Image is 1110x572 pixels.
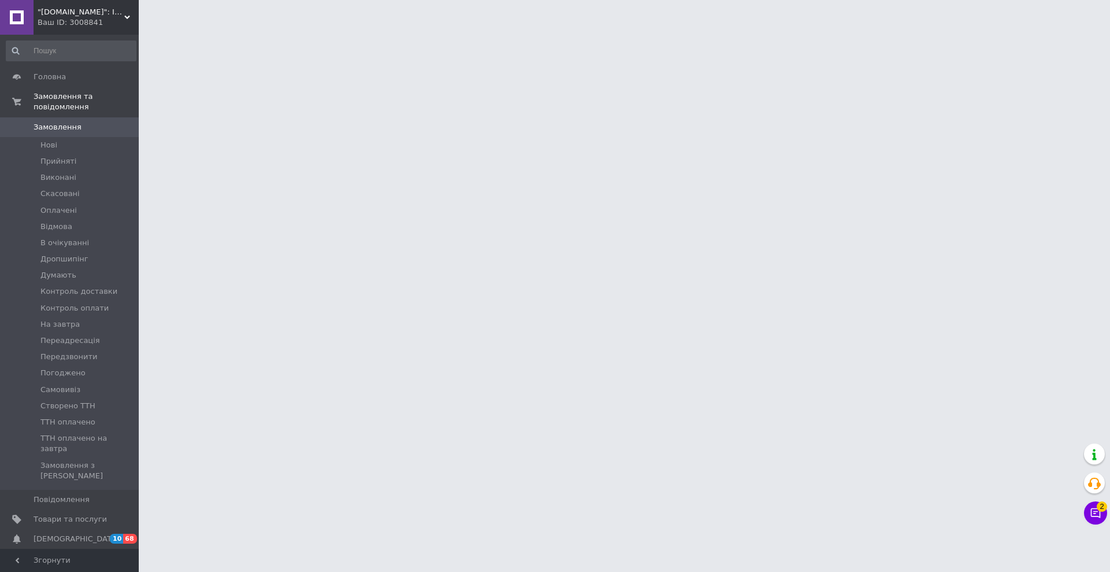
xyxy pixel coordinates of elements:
[34,72,66,82] span: Головна
[40,172,76,183] span: Виконані
[34,91,139,112] span: Замовлення та повідомлення
[40,286,117,297] span: Контроль доставки
[40,368,86,378] span: Погоджено
[1084,501,1107,525] button: Чат з покупцем2
[6,40,136,61] input: Пошук
[40,433,135,454] span: ТТН оплачено на завтра
[1097,501,1107,512] span: 2
[40,352,98,362] span: Передзвонити
[40,222,72,232] span: Відмова
[40,401,95,411] span: Створено ТТН
[40,270,76,281] span: Думають
[40,303,109,313] span: Контроль оплати
[40,460,135,481] span: Замовлення з [PERSON_NAME]
[40,238,89,248] span: В очікуванні
[34,534,119,544] span: [DEMOGRAPHIC_DATA]
[40,319,80,330] span: На завтра
[40,335,100,346] span: Переадресація
[38,17,139,28] div: Ваш ID: 3008841
[40,417,95,427] span: ТТН оплачено
[40,156,76,167] span: Прийняті
[123,534,136,544] span: 68
[40,254,88,264] span: Дропшипінг
[40,140,57,150] span: Нові
[38,7,124,17] span: "Antikrot.info": Інтернет-магазин садових матеріалів, інструментів і засобів догляду за ділянкою
[34,122,82,132] span: Замовлення
[34,494,90,505] span: Повідомлення
[40,385,80,395] span: Самовивіз
[110,534,123,544] span: 10
[40,189,80,199] span: Скасовані
[40,205,77,216] span: Оплачені
[34,514,107,525] span: Товари та послуги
